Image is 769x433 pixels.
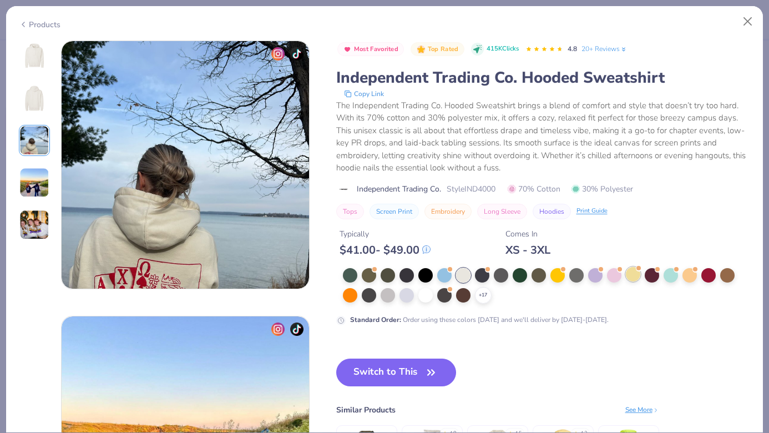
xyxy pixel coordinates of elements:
img: tiktok-icon.png [290,323,303,336]
img: Top Rated sort [417,45,426,54]
div: Typically [340,228,431,240]
span: Most Favorited [354,46,398,52]
div: 4.8 Stars [525,41,563,58]
button: Tops [336,204,364,219]
img: 65fa7477-9f60-42ad-86ba-913493140198 [62,41,309,289]
img: Most Favorited sort [343,45,352,54]
div: Print Guide [576,207,608,216]
div: The Independent Trading Co. Hooded Sweatshirt brings a blend of comfort and style that doesn’t tr... [336,99,751,174]
img: brand logo [336,185,351,194]
button: copy to clipboard [341,88,387,99]
button: Hoodies [533,204,571,219]
img: insta-icon.png [271,323,285,336]
span: 415K Clicks [487,44,519,54]
img: User generated content [19,210,49,240]
button: Close [737,11,758,32]
img: insta-icon.png [271,47,285,61]
span: Style IND4000 [447,183,495,195]
div: Comes In [505,228,550,240]
div: Independent Trading Co. Hooded Sweatshirt [336,67,751,88]
button: Switch to This [336,359,457,386]
img: tiktok-icon.png [290,47,303,61]
button: Embroidery [424,204,472,219]
strong: Standard Order : [350,315,401,324]
span: 4.8 [568,44,577,53]
button: Long Sleeve [477,204,527,219]
span: 30% Polyester [571,183,633,195]
div: Similar Products [336,404,396,416]
a: 20+ Reviews [581,44,628,54]
img: User generated content [19,168,49,198]
span: Independent Trading Co. [357,183,441,195]
button: Badge Button [337,42,404,57]
div: Products [19,19,60,31]
button: Screen Print [370,204,419,219]
div: $ 41.00 - $ 49.00 [340,243,431,257]
div: Order using these colors [DATE] and we'll deliver by [DATE]-[DATE]. [350,315,609,325]
div: See More [625,405,659,415]
button: Badge Button [411,42,464,57]
img: Front [21,43,48,69]
span: 70% Cotton [508,183,560,195]
img: Back [21,85,48,112]
div: XS - 3XL [505,243,550,257]
span: + 17 [479,291,487,299]
span: Top Rated [428,46,459,52]
img: User generated content [19,125,49,155]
